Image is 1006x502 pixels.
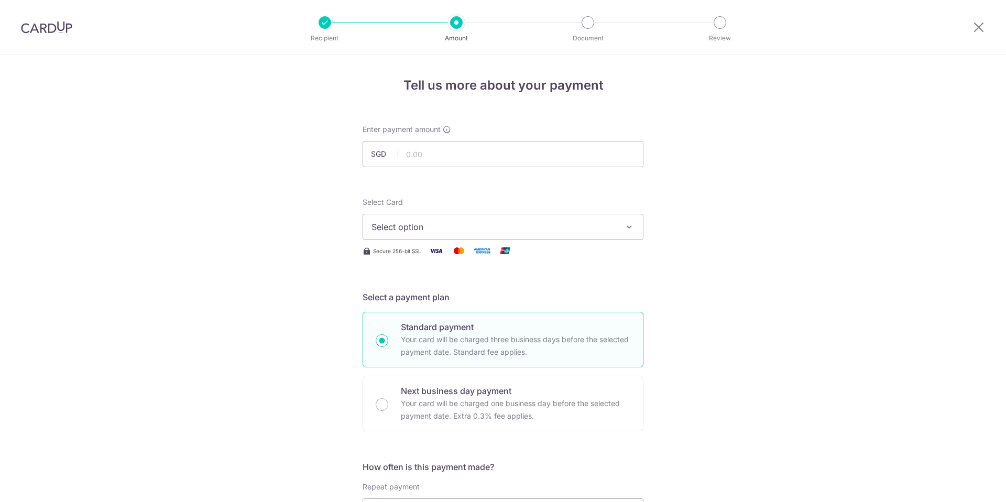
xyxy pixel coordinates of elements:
[681,33,759,43] p: Review
[425,244,446,257] img: Visa
[363,214,643,240] button: Select option
[401,397,630,422] p: Your card will be charged one business day before the selected payment date. Extra 0.3% fee applies.
[371,221,616,233] span: Select option
[286,33,364,43] p: Recipient
[363,291,643,303] h5: Select a payment plan
[449,244,469,257] img: Mastercard
[21,21,72,34] img: CardUp
[363,76,643,95] h4: Tell us more about your payment
[373,247,421,255] span: Secure 256-bit SSL
[363,461,643,473] h5: How often is this payment made?
[401,385,630,397] p: Next business day payment
[401,321,630,333] p: Standard payment
[549,33,627,43] p: Document
[938,471,996,497] iframe: Opens a widget where you can find more information
[363,141,643,167] input: 0.00
[363,198,403,206] span: translation missing: en.payables.payment_networks.credit_card.summary.labels.select_card
[363,124,441,135] span: Enter payment amount
[363,482,420,492] label: Repeat payment
[401,333,630,358] p: Your card will be charged three business days before the selected payment date. Standard fee appl...
[495,244,516,257] img: Union Pay
[371,149,398,159] span: SGD
[418,33,495,43] p: Amount
[472,244,493,257] img: American Express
